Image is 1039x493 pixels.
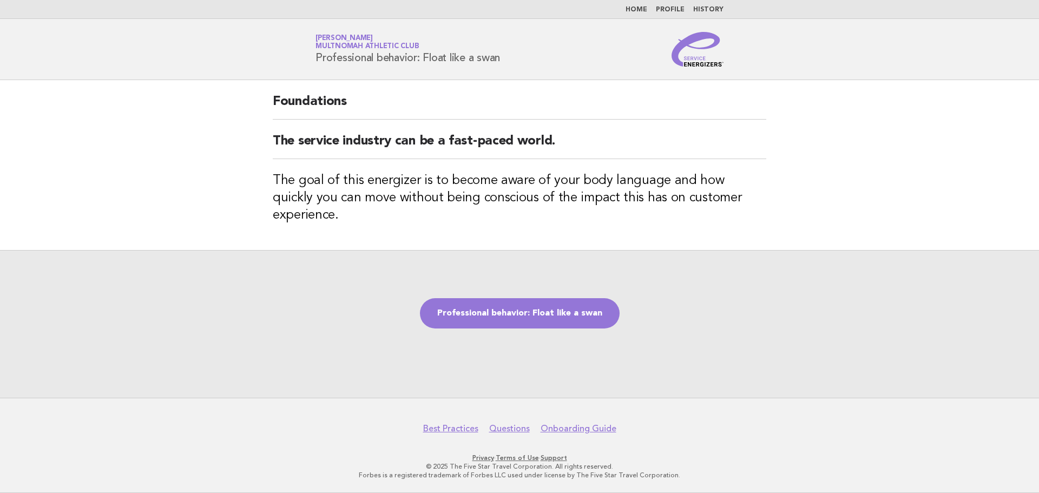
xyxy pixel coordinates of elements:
[273,133,766,159] h2: The service industry can be a fast-paced world.
[315,43,419,50] span: Multnomah Athletic Club
[273,172,766,224] h3: The goal of this energizer is to become aware of your body language and how quickly you can move ...
[672,32,724,67] img: Service Energizers
[188,471,851,479] p: Forbes is a registered trademark of Forbes LLC used under license by The Five Star Travel Corpora...
[273,93,766,120] h2: Foundations
[472,454,494,462] a: Privacy
[541,423,616,434] a: Onboarding Guide
[315,35,500,63] h1: Professional behavior: Float like a swan
[541,454,567,462] a: Support
[489,423,530,434] a: Questions
[420,298,620,328] a: Professional behavior: Float like a swan
[693,6,724,13] a: History
[188,453,851,462] p: · ·
[188,462,851,471] p: © 2025 The Five Star Travel Corporation. All rights reserved.
[496,454,539,462] a: Terms of Use
[315,35,419,50] a: [PERSON_NAME]Multnomah Athletic Club
[626,6,647,13] a: Home
[656,6,685,13] a: Profile
[423,423,478,434] a: Best Practices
